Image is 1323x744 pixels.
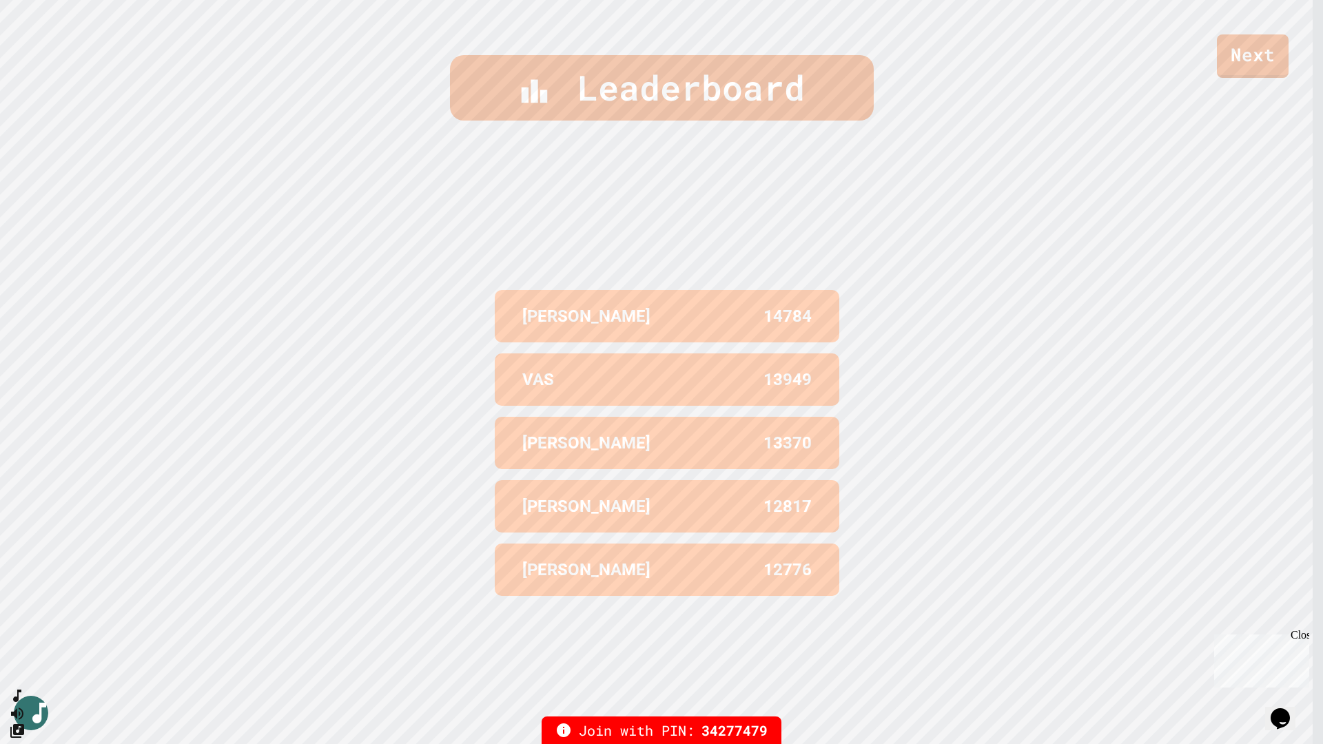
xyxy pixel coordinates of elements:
button: Mute music [9,705,25,722]
p: VAS [522,367,554,392]
div: Chat with us now!Close [6,6,95,87]
div: Join with PIN: [542,716,781,744]
p: [PERSON_NAME] [522,304,650,329]
p: 12776 [763,557,812,582]
p: 13949 [763,367,812,392]
a: Next [1217,34,1289,78]
button: SpeedDial basic example [9,688,25,705]
button: Change Music [9,722,25,739]
p: [PERSON_NAME] [522,494,650,519]
iframe: chat widget [1265,689,1309,730]
p: [PERSON_NAME] [522,431,650,455]
p: 13370 [763,431,812,455]
p: 14784 [763,304,812,329]
iframe: chat widget [1209,629,1309,688]
p: 12817 [763,494,812,519]
p: [PERSON_NAME] [522,557,650,582]
div: Leaderboard [450,55,874,121]
span: 34277479 [701,720,768,741]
